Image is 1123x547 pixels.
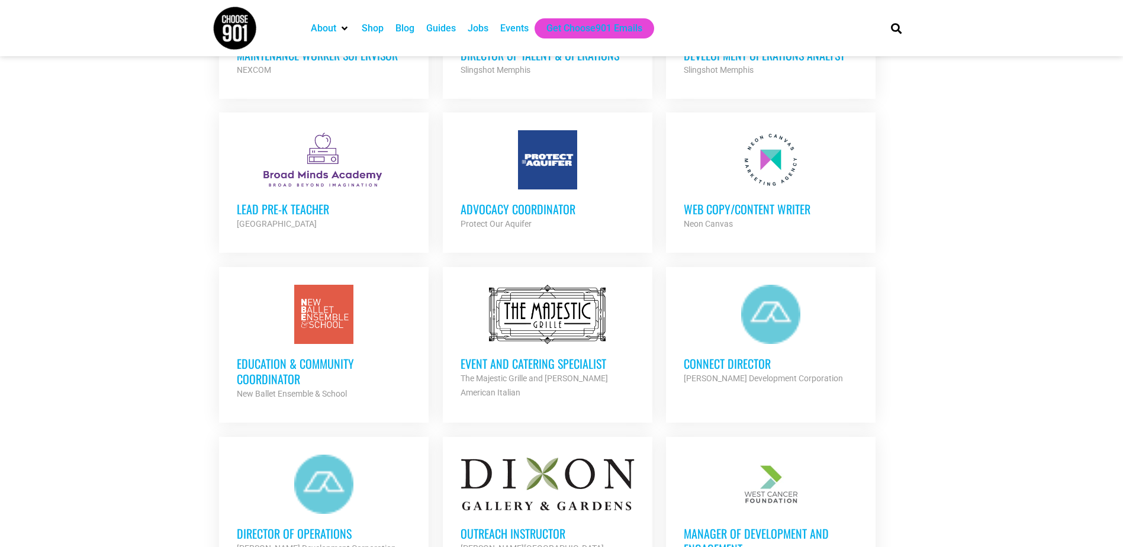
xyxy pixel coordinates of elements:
strong: Slingshot Memphis [684,65,754,75]
h3: Connect Director [684,356,858,371]
strong: The Majestic Grille and [PERSON_NAME] American Italian [461,374,608,397]
strong: NEXCOM [237,65,271,75]
a: Web Copy/Content Writer Neon Canvas [666,112,876,249]
nav: Main nav [305,18,871,38]
strong: [GEOGRAPHIC_DATA] [237,219,317,229]
h3: Advocacy Coordinator [461,201,635,217]
div: Search [886,18,906,38]
h3: Education & Community Coordinator [237,356,411,387]
a: Events [500,21,529,36]
div: About [305,18,356,38]
h3: Lead Pre-K Teacher [237,201,411,217]
h3: MAINTENANCE WORKER SUPERVISOR [237,47,411,63]
a: Shop [362,21,384,36]
h3: Development Operations Analyst [684,47,858,63]
a: Connect Director [PERSON_NAME] Development Corporation [666,267,876,403]
a: Get Choose901 Emails [546,21,642,36]
a: Jobs [468,21,488,36]
strong: Protect Our Aquifer [461,219,532,229]
strong: Slingshot Memphis [461,65,530,75]
a: About [311,21,336,36]
a: Lead Pre-K Teacher [GEOGRAPHIC_DATA] [219,112,429,249]
h3: Director of Operations [237,526,411,541]
strong: [PERSON_NAME] Development Corporation [684,374,843,383]
h3: Web Copy/Content Writer [684,201,858,217]
a: Blog [395,21,414,36]
strong: Neon Canvas [684,219,733,229]
h3: Event and Catering Specialist [461,356,635,371]
a: Guides [426,21,456,36]
strong: New Ballet Ensemble & School [237,389,347,398]
a: Advocacy Coordinator Protect Our Aquifer [443,112,652,249]
a: Event and Catering Specialist The Majestic Grille and [PERSON_NAME] American Italian [443,267,652,417]
a: Education & Community Coordinator New Ballet Ensemble & School [219,267,429,419]
h3: Director of Talent & Operations [461,47,635,63]
h3: Outreach Instructor [461,526,635,541]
